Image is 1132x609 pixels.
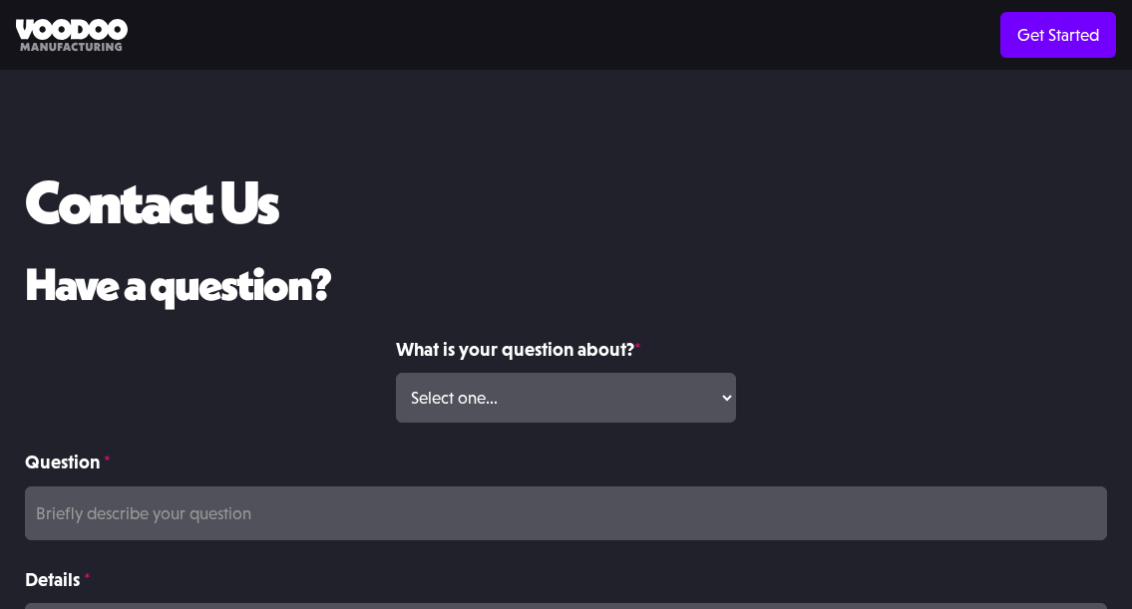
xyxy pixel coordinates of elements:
a: Get Started [1000,12,1116,58]
h2: Have a question? [25,260,1107,310]
label: What is your question about? [396,335,737,364]
strong: Details [25,568,80,590]
strong: Question [25,451,100,472]
img: Voodoo Manufacturing logo [16,19,128,52]
input: Briefly describe your question [25,486,1107,540]
h1: Contact Us [25,169,277,235]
